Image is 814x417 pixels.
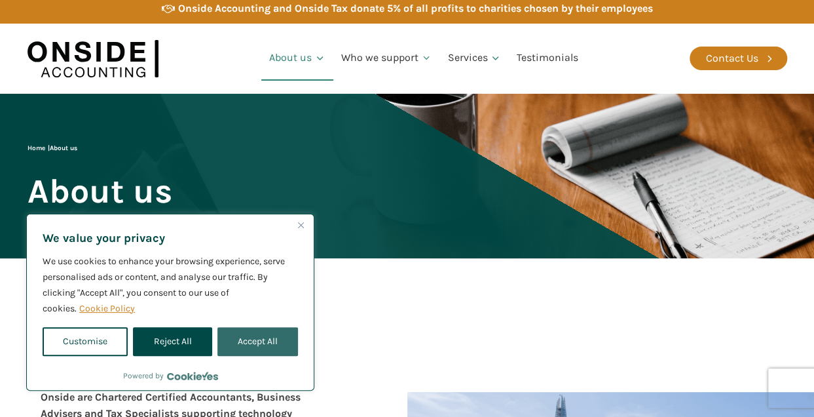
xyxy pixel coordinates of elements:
img: Close [298,222,304,228]
button: Accept All [217,327,298,356]
span: About us [50,144,77,152]
a: Services [439,36,509,81]
button: Customise [43,327,128,356]
div: Contact Us [706,50,758,67]
a: Home [28,144,45,152]
p: We value your privacy [43,230,298,246]
a: Visit CookieYes website [167,372,218,380]
a: Cookie Policy [79,302,136,315]
div: We value your privacy [26,214,314,391]
div: Powered by [123,369,218,382]
a: Who we support [333,36,440,81]
img: Onside Accounting [28,33,158,84]
a: Testimonials [509,36,586,81]
button: Reject All [133,327,212,356]
span: About us [28,173,172,209]
a: About us [261,36,333,81]
a: Contact Us [690,47,787,70]
p: We use cookies to enhance your browsing experience, serve personalised ads or content, and analys... [43,254,298,317]
button: Close [293,217,308,233]
span: | [28,144,77,152]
